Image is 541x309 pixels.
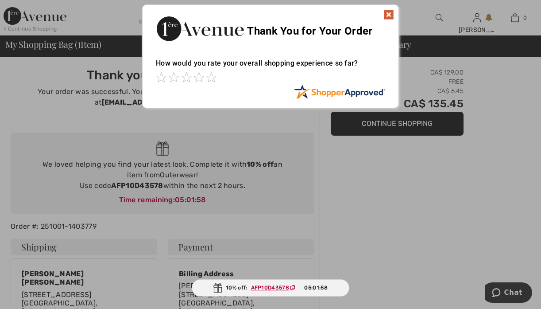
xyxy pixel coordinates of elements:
img: x [383,9,394,20]
img: Gift.svg [213,283,222,293]
img: Thank You for Your Order [156,14,244,43]
span: Thank You for Your Order [247,25,372,37]
div: 10% off: [192,279,349,297]
span: Chat [19,6,38,14]
span: 05:01:58 [304,284,327,292]
div: How would you rate your overall shopping experience so far? [156,50,385,84]
ins: AFP10D43578 [251,285,289,291]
